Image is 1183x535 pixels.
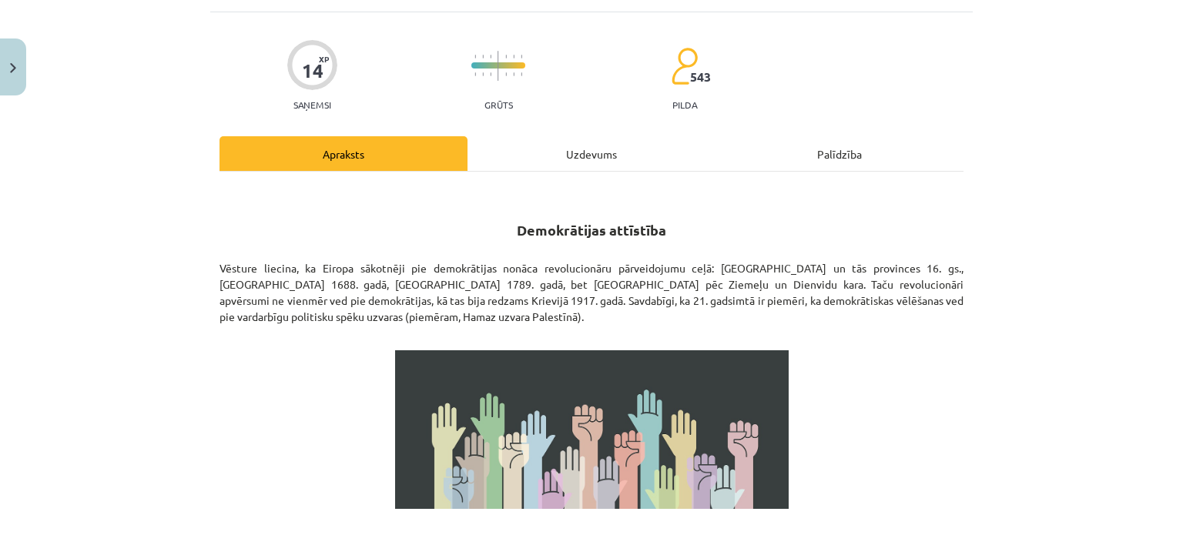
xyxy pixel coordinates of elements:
p: Saņemsi [287,99,337,110]
img: icon-long-line-d9ea69661e0d244f92f715978eff75569469978d946b2353a9bb055b3ed8787d.svg [498,51,499,81]
img: icon-short-line-57e1e144782c952c97e751825c79c345078a6d821885a25fce030b3d8c18986b.svg [505,55,507,59]
img: icon-short-line-57e1e144782c952c97e751825c79c345078a6d821885a25fce030b3d8c18986b.svg [490,55,491,59]
img: icon-short-line-57e1e144782c952c97e751825c79c345078a6d821885a25fce030b3d8c18986b.svg [505,72,507,76]
img: icon-short-line-57e1e144782c952c97e751825c79c345078a6d821885a25fce030b3d8c18986b.svg [474,55,476,59]
div: 14 [302,60,323,82]
p: Vēsture liecina, ka Eiropa sākotnēji pie demokrātijas nonāca revolucionāru pārveidojumu ceļā: [GE... [220,244,963,341]
img: icon-short-line-57e1e144782c952c97e751825c79c345078a6d821885a25fce030b3d8c18986b.svg [490,72,491,76]
span: XP [319,55,329,63]
img: icon-short-line-57e1e144782c952c97e751825c79c345078a6d821885a25fce030b3d8c18986b.svg [474,72,476,76]
img: icon-short-line-57e1e144782c952c97e751825c79c345078a6d821885a25fce030b3d8c18986b.svg [521,72,522,76]
img: icon-short-line-57e1e144782c952c97e751825c79c345078a6d821885a25fce030b3d8c18986b.svg [482,55,484,59]
div: Uzdevums [468,136,715,171]
span: 543 [690,70,711,84]
img: icon-short-line-57e1e144782c952c97e751825c79c345078a6d821885a25fce030b3d8c18986b.svg [513,55,514,59]
p: Grūts [484,99,513,110]
img: icon-close-lesson-0947bae3869378f0d4975bcd49f059093ad1ed9edebbc8119c70593378902aed.svg [10,63,16,73]
img: icon-short-line-57e1e144782c952c97e751825c79c345078a6d821885a25fce030b3d8c18986b.svg [513,72,514,76]
img: icon-short-line-57e1e144782c952c97e751825c79c345078a6d821885a25fce030b3d8c18986b.svg [521,55,522,59]
img: students-c634bb4e5e11cddfef0936a35e636f08e4e9abd3cc4e673bd6f9a4125e45ecb1.svg [671,47,698,85]
div: Palīdzība [715,136,963,171]
strong: Demokrātijas attīstība [517,221,666,239]
div: Apraksts [220,136,468,171]
p: pilda [672,99,697,110]
img: icon-short-line-57e1e144782c952c97e751825c79c345078a6d821885a25fce030b3d8c18986b.svg [482,72,484,76]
